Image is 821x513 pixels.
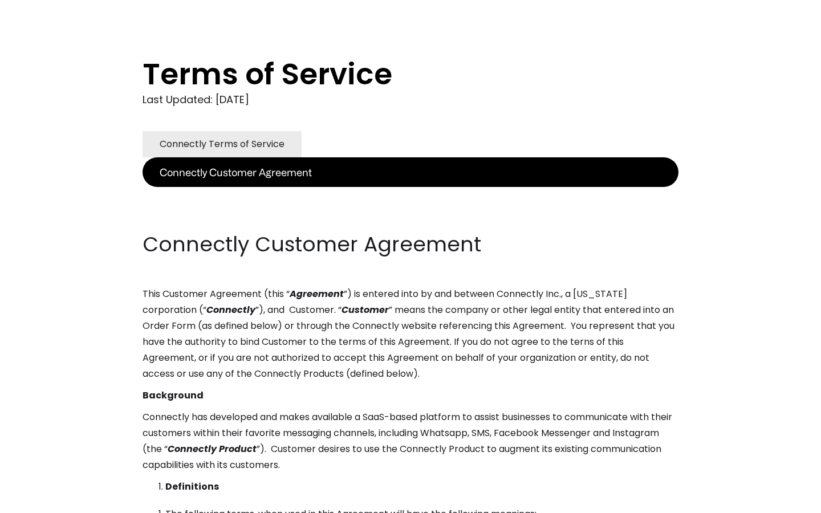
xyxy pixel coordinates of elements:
[206,303,255,316] em: Connectly
[143,286,678,382] p: This Customer Agreement (this “ ”) is entered into by and between Connectly Inc., a [US_STATE] co...
[342,303,389,316] em: Customer
[160,136,284,152] div: Connectly Terms of Service
[143,91,678,108] div: Last Updated: [DATE]
[165,480,219,493] strong: Definitions
[23,493,68,509] ul: Language list
[143,389,204,402] strong: Background
[11,492,68,509] aside: Language selected: English
[143,209,678,225] p: ‍
[160,164,312,180] div: Connectly Customer Agreement
[143,57,633,91] h1: Terms of Service
[290,287,344,300] em: Agreement
[143,409,678,473] p: Connectly has developed and makes available a SaaS-based platform to assist businesses to communi...
[143,230,678,259] h2: Connectly Customer Agreement
[143,187,678,203] p: ‍
[168,442,257,455] em: Connectly Product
